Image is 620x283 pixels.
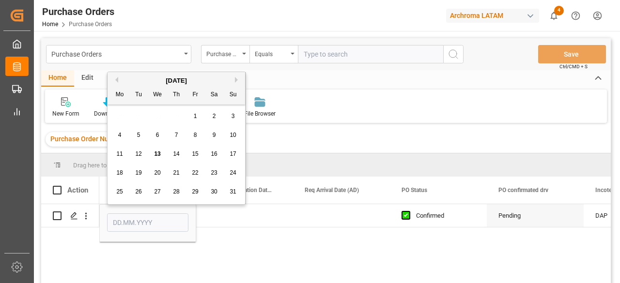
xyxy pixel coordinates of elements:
[208,129,220,141] div: Choose Saturday, August 9th, 2025
[559,63,588,70] span: Ctrl/CMD + S
[152,186,164,198] div: Choose Wednesday, August 27th, 2025
[227,148,239,160] div: Choose Sunday, August 17th, 2025
[108,76,245,86] div: [DATE]
[230,132,236,138] span: 10
[211,150,217,157] span: 16
[189,167,201,179] div: Choose Friday, August 22nd, 2025
[107,213,188,232] input: DD.MM.YYYY
[189,110,201,122] div: Choose Friday, August 1st, 2025
[114,167,126,179] div: Choose Monday, August 18th, 2025
[194,113,197,119] span: 1
[213,132,216,138] span: 9
[192,169,198,176] span: 22
[211,188,217,195] span: 30
[152,148,164,160] div: Choose Wednesday, August 13th, 2025
[152,129,164,141] div: Choose Wednesday, August 6th, 2025
[116,169,123,176] span: 18
[230,169,236,176] span: 24
[138,70,167,87] div: View
[114,186,126,198] div: Choose Monday, August 25th, 2025
[192,150,198,157] span: 15
[74,70,101,87] div: Edit
[135,188,141,195] span: 26
[114,148,126,160] div: Choose Monday, August 11th, 2025
[232,113,235,119] span: 3
[170,167,183,179] div: Choose Thursday, August 21st, 2025
[133,186,145,198] div: Choose Tuesday, August 26th, 2025
[230,150,236,157] span: 17
[154,150,160,157] span: 13
[255,47,288,59] div: Equals
[189,148,201,160] div: Choose Friday, August 15th, 2025
[189,129,201,141] div: Choose Friday, August 8th, 2025
[73,162,149,169] span: Drag here to set row groups
[135,169,141,176] span: 19
[101,70,138,87] div: Format
[206,47,239,59] div: Purchase Order Number
[208,89,220,101] div: Sa
[94,109,121,118] div: Download
[112,77,118,83] button: Previous Month
[135,150,141,157] span: 12
[170,186,183,198] div: Choose Thursday, August 28th, 2025
[305,187,359,194] span: Req Arrival Date (AD)
[118,132,122,138] span: 4
[170,148,183,160] div: Choose Thursday, August 14th, 2025
[116,188,123,195] span: 25
[446,6,543,25] button: Archroma LATAM
[156,132,159,138] span: 6
[170,129,183,141] div: Choose Thursday, August 7th, 2025
[213,113,216,119] span: 2
[298,45,443,63] input: Type to search
[189,186,201,198] div: Choose Friday, August 29th, 2025
[154,169,160,176] span: 20
[208,110,220,122] div: Choose Saturday, August 2nd, 2025
[227,186,239,198] div: Choose Sunday, August 31st, 2025
[41,204,99,227] div: Press SPACE to select this row.
[152,167,164,179] div: Choose Wednesday, August 20th, 2025
[116,150,123,157] span: 11
[51,47,181,60] div: Purchase Orders
[154,188,160,195] span: 27
[443,45,464,63] button: search button
[192,188,198,195] span: 29
[208,148,220,160] div: Choose Saturday, August 16th, 2025
[114,129,126,141] div: Choose Monday, August 4th, 2025
[227,167,239,179] div: Choose Sunday, August 24th, 2025
[133,89,145,101] div: Tu
[543,5,565,27] button: show 4 new notifications
[170,89,183,101] div: Th
[538,45,606,63] button: Save
[114,89,126,101] div: Mo
[152,89,164,101] div: We
[227,89,239,101] div: Su
[133,148,145,160] div: Choose Tuesday, August 12th, 2025
[173,188,179,195] span: 28
[201,45,249,63] button: open menu
[50,135,124,143] span: Purchase Order Number
[227,129,239,141] div: Choose Sunday, August 10th, 2025
[235,77,241,83] button: Next Month
[244,109,276,118] div: File Browser
[208,186,220,198] div: Choose Saturday, August 30th, 2025
[230,188,236,195] span: 31
[249,45,298,63] button: open menu
[487,204,584,227] div: Pending
[416,205,475,227] div: Confirmed
[175,132,178,138] span: 7
[211,169,217,176] span: 23
[52,109,79,118] div: New Form
[498,187,548,194] span: PO confirmated drv
[42,4,114,19] div: Purchase Orders
[554,6,564,15] span: 4
[446,9,539,23] div: Archroma LATAM
[595,187,619,194] span: Incoterm
[227,110,239,122] div: Choose Sunday, August 3rd, 2025
[137,132,140,138] span: 5
[41,70,74,87] div: Home
[208,167,220,179] div: Choose Saturday, August 23rd, 2025
[42,21,58,28] a: Home
[565,5,587,27] button: Help Center
[133,129,145,141] div: Choose Tuesday, August 5th, 2025
[189,89,201,101] div: Fr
